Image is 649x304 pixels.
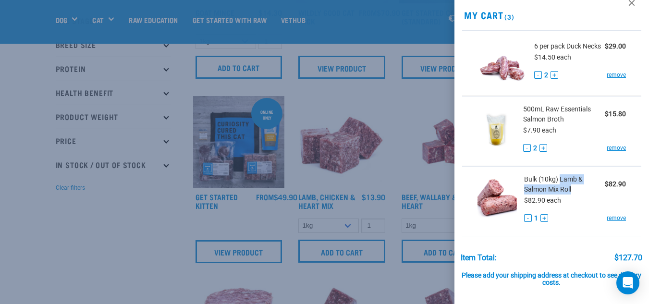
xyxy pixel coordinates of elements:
img: Duck Necks [478,38,527,88]
button: + [551,71,558,79]
span: 1 [534,213,538,223]
strong: $82.90 [605,180,626,188]
div: Open Intercom Messenger [616,271,639,294]
span: 2 [533,143,537,153]
img: Lamb & Salmon Mix Roll [478,174,517,224]
a: remove [607,71,626,79]
span: $14.50 each [534,53,571,61]
span: 500mL Raw Essentials Salmon Broth [523,104,605,124]
button: + [540,214,548,222]
span: $82.90 each [524,196,561,204]
span: (3) [503,15,514,18]
img: Raw Essentials Salmon Broth [478,104,516,154]
span: $7.90 each [523,126,556,134]
span: 6 per pack Duck Necks [534,41,601,51]
div: Please add your shipping address at checkout to see delivery costs. [461,262,642,287]
button: - [523,144,531,152]
div: $127.70 [614,254,642,262]
button: - [534,71,542,79]
h2: My Cart [454,10,649,21]
a: remove [607,214,626,222]
button: - [524,214,532,222]
span: 2 [544,70,548,80]
a: remove [607,144,626,152]
strong: $29.00 [605,42,626,50]
button: + [539,144,547,152]
div: Item Total: [461,254,497,262]
span: Bulk (10kg) Lamb & Salmon Mix Roll [524,174,605,195]
strong: $15.80 [605,110,626,118]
